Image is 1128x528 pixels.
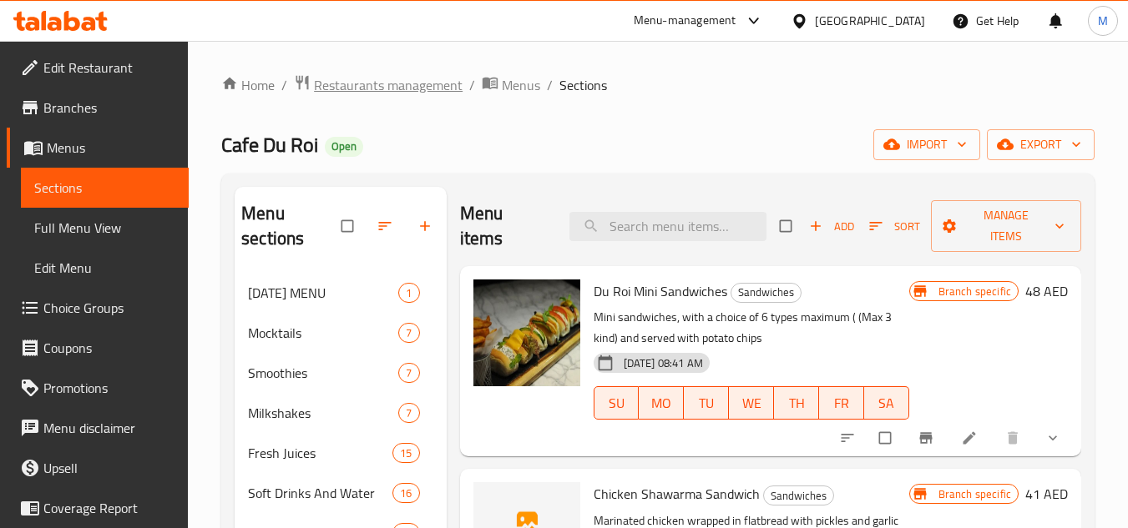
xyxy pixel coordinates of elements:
[865,214,924,239] button: Sort
[617,355,710,371] span: [DATE] 08:41 AM
[764,486,833,505] span: Sandwiches
[805,214,858,239] button: Add
[399,365,418,381] span: 7
[248,483,392,503] div: Soft Drinks And Water
[7,408,189,448] a: Menu disclaimer
[398,323,419,343] div: items
[829,420,869,456] button: sort-choices
[961,430,981,446] a: Edit menu item
[7,288,189,328] a: Choice Groups
[43,98,175,118] span: Branches
[398,403,419,423] div: items
[392,443,419,463] div: items
[809,217,854,236] span: Add
[781,391,812,415] span: TH
[248,443,392,463] span: Fresh Juices
[634,11,736,31] div: Menu-management
[235,473,446,513] div: Soft Drinks And Water16
[819,386,864,420] button: FR
[235,313,446,353] div: Mocktails7
[393,445,418,461] span: 15
[594,386,640,420] button: SU
[729,386,774,420] button: WE
[235,433,446,473] div: Fresh Juices15
[559,75,607,95] span: Sections
[43,378,175,398] span: Promotions
[314,75,463,95] span: Restaurants management
[221,126,318,163] span: Cafe Du Roi
[7,368,189,408] a: Promotions
[869,422,904,454] span: Select to update
[21,208,189,248] a: Full Menu View
[7,48,189,88] a: Edit Restaurant
[469,75,475,95] li: /
[932,284,1018,299] span: Branch specific
[47,138,175,158] span: Menus
[887,134,967,155] span: import
[221,74,1095,96] nav: breadcrumb
[460,201,550,251] h2: Menu items
[873,129,980,160] button: import
[1098,12,1108,30] span: M
[43,58,175,78] span: Edit Restaurant
[235,353,446,393] div: Smoothies7
[7,488,189,528] a: Coverage Report
[774,386,819,420] button: TH
[398,363,419,383] div: items
[248,323,398,343] span: Mocktails
[994,420,1034,456] button: delete
[34,258,175,278] span: Edit Menu
[7,88,189,128] a: Branches
[473,279,580,386] img: Du Roi Mini Sandwiches
[325,137,363,157] div: Open
[731,283,801,302] span: Sandwiches
[1025,279,1068,303] h6: 48 AED
[763,485,834,505] div: Sandwiches
[7,128,189,168] a: Menus
[241,201,341,251] h2: Menu sections
[864,386,909,420] button: SA
[987,129,1095,160] button: export
[594,481,760,506] span: Chicken Shawarma Sandwich
[931,200,1081,252] button: Manage items
[392,483,419,503] div: items
[7,448,189,488] a: Upsell
[826,391,857,415] span: FR
[34,218,175,238] span: Full Menu View
[43,298,175,318] span: Choice Groups
[43,338,175,358] span: Coupons
[248,283,398,303] span: [DATE] MENU
[502,75,540,95] span: Menus
[932,486,1018,502] span: Branch specific
[407,208,447,244] button: Add section
[325,139,363,153] span: Open
[248,363,398,383] span: Smoothies
[235,273,446,313] div: [DATE] MENU1
[221,75,275,95] a: Home
[871,391,903,415] span: SA
[805,214,858,239] span: Add item
[1000,134,1081,155] span: export
[569,212,766,241] input: search
[1034,420,1075,456] button: show more
[1045,430,1061,446] svg: Show Choices
[944,205,1068,247] span: Manage items
[815,12,925,30] div: [GEOGRAPHIC_DATA]
[7,328,189,368] a: Coupons
[869,217,920,236] span: Sort
[43,418,175,438] span: Menu disclaimer
[43,498,175,518] span: Coverage Report
[248,403,398,423] span: Milkshakes
[43,458,175,478] span: Upsell
[684,386,729,420] button: TU
[248,283,398,303] div: RAMADAN MENU
[399,325,418,341] span: 7
[736,391,767,415] span: WE
[398,283,419,303] div: items
[601,391,633,415] span: SU
[294,74,463,96] a: Restaurants management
